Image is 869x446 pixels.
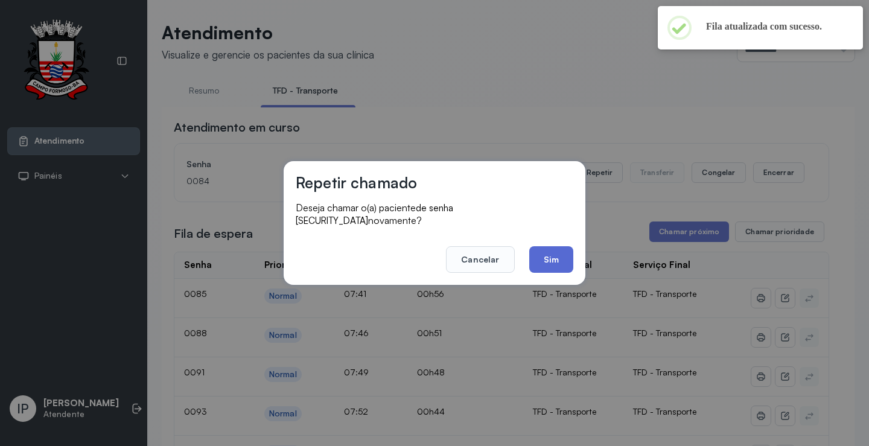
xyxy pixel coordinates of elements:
h2: Fila atualizada com sucesso. [706,21,844,33]
button: Sim [529,246,573,273]
button: Cancelar [446,246,514,273]
h3: Repetir chamado [296,173,417,192]
span: de senha [SECURITY_DATA] [296,202,453,226]
p: Deseja chamar o(a) paciente novamente? [296,202,573,227]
